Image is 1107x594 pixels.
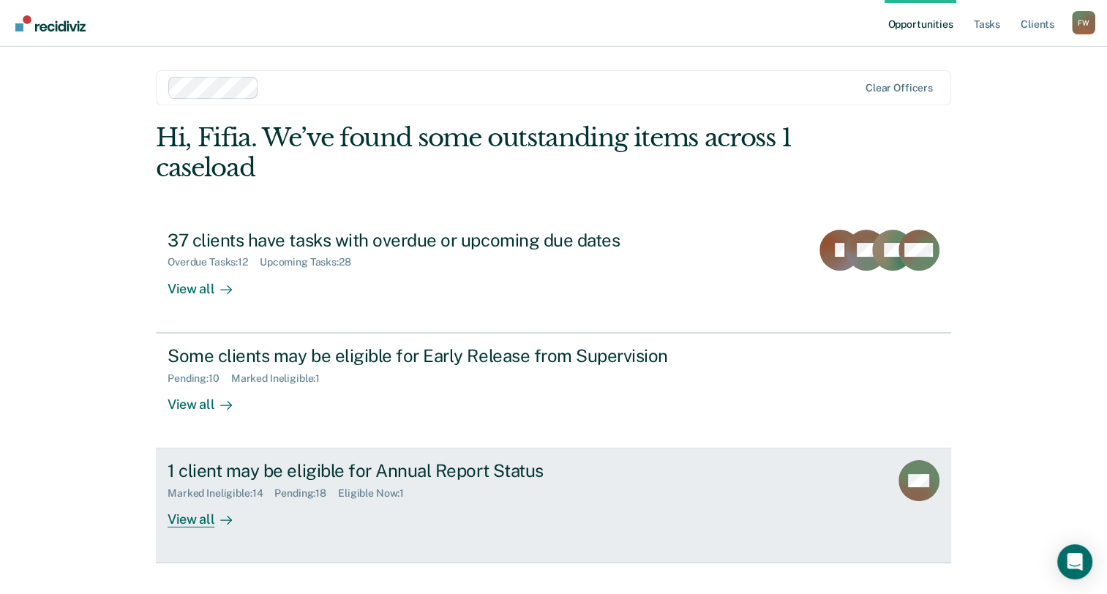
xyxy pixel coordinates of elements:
[260,256,363,268] div: Upcoming Tasks : 28
[168,460,681,481] div: 1 client may be eligible for Annual Report Status
[1072,11,1095,34] div: F W
[15,15,86,31] img: Recidiviz
[1057,544,1092,579] div: Open Intercom Messenger
[156,123,792,183] div: Hi, Fifia. We’ve found some outstanding items across 1 caseload
[168,256,260,268] div: Overdue Tasks : 12
[231,372,331,385] div: Marked Ineligible : 1
[168,345,681,366] div: Some clients may be eligible for Early Release from Supervision
[156,448,951,563] a: 1 client may be eligible for Annual Report StatusMarked Ineligible:14Pending:18Eligible Now:1View...
[168,500,249,528] div: View all
[156,333,951,448] a: Some clients may be eligible for Early Release from SupervisionPending:10Marked Ineligible:1View all
[168,372,231,385] div: Pending : 10
[338,487,416,500] div: Eligible Now : 1
[1072,11,1095,34] button: Profile dropdown button
[156,218,951,333] a: 37 clients have tasks with overdue or upcoming due datesOverdue Tasks:12Upcoming Tasks:28View all
[168,230,681,251] div: 37 clients have tasks with overdue or upcoming due dates
[866,82,933,94] div: Clear officers
[274,487,338,500] div: Pending : 18
[168,384,249,413] div: View all
[168,487,274,500] div: Marked Ineligible : 14
[168,268,249,297] div: View all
